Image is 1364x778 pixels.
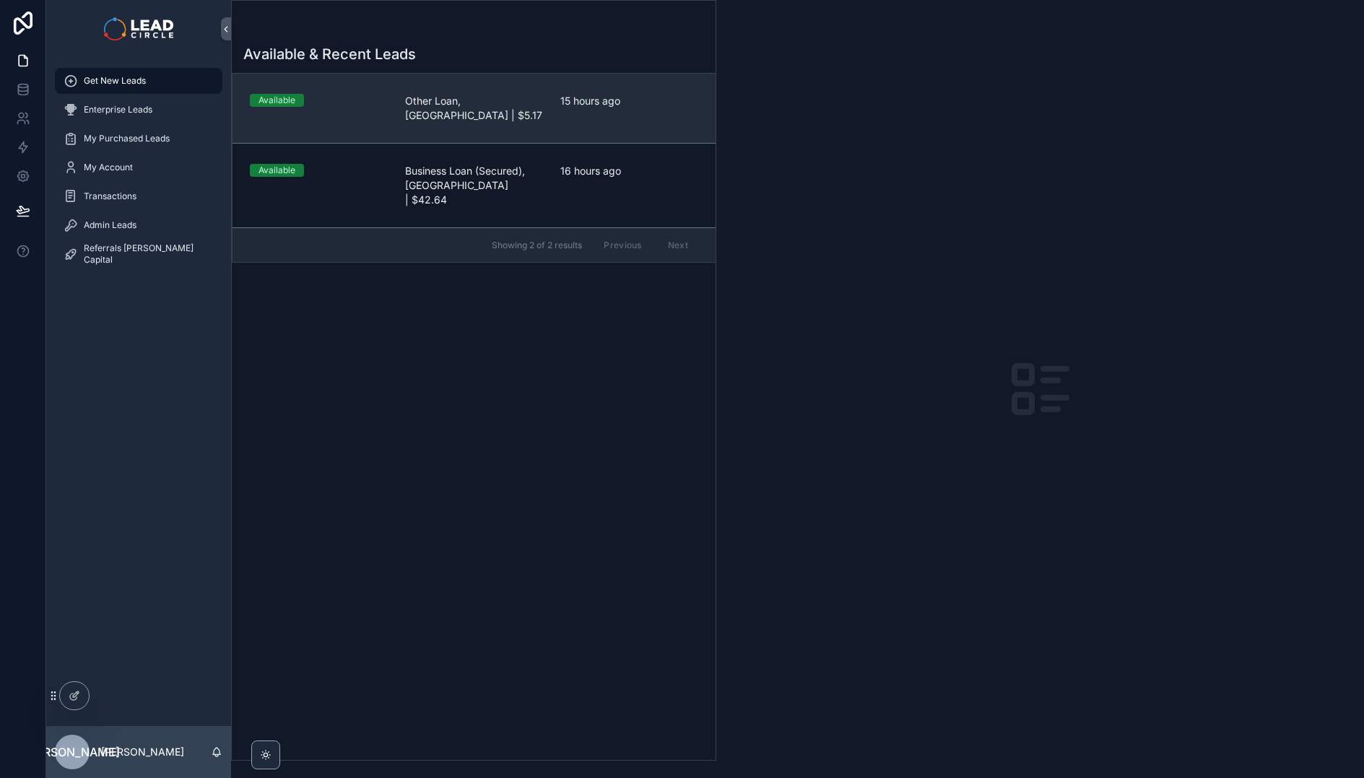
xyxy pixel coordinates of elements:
span: My Purchased Leads [84,133,170,144]
a: Enterprise Leads [55,97,222,123]
a: AvailableBusiness Loan (Secured), [GEOGRAPHIC_DATA] | $42.6416 hours ago [233,143,716,227]
a: AvailableOther Loan, [GEOGRAPHIC_DATA] | $5.1715 hours ago [233,74,716,143]
a: Admin Leads [55,212,222,238]
a: Get New Leads [55,68,222,94]
img: App logo [104,17,173,40]
span: Showing 2 of 2 results [492,240,582,251]
span: Admin Leads [84,219,136,231]
span: Transactions [84,191,136,202]
span: 15 hours ago [560,94,698,108]
h1: Available & Recent Leads [243,44,416,64]
a: My Account [55,154,222,180]
span: [PERSON_NAME] [25,743,120,761]
span: 16 hours ago [560,164,698,178]
span: Enterprise Leads [84,104,152,115]
p: [PERSON_NAME] [101,745,184,759]
span: Referrals [PERSON_NAME] Capital [84,242,208,266]
a: Transactions [55,183,222,209]
div: Available [259,164,295,177]
a: My Purchased Leads [55,126,222,152]
span: My Account [84,162,133,173]
span: Other Loan, [GEOGRAPHIC_DATA] | $5.17 [405,94,543,123]
div: scrollable content [46,58,231,286]
span: Business Loan (Secured), [GEOGRAPHIC_DATA] | $42.64 [405,164,543,207]
div: Available [259,94,295,107]
span: Get New Leads [84,75,146,87]
a: Referrals [PERSON_NAME] Capital [55,241,222,267]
